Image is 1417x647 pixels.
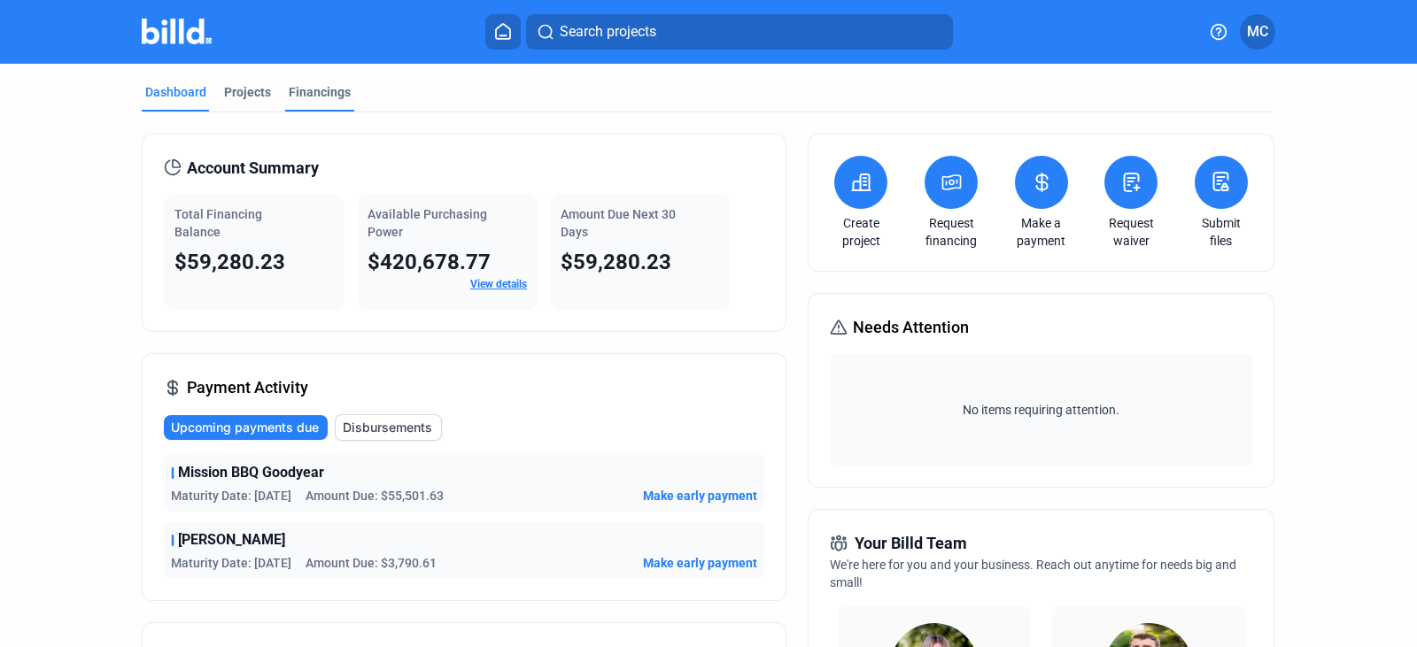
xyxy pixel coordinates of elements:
div: Financings [289,83,351,101]
span: Amount Due: $3,790.61 [306,554,437,572]
a: View details [470,278,527,290]
span: Your Billd Team [855,531,967,556]
span: Disbursements [343,419,432,436]
span: $59,280.23 [174,250,285,274]
span: Upcoming payments due [171,419,319,436]
span: Amount Due: $55,501.63 [306,487,444,505]
div: Projects [224,83,271,101]
span: Maturity Date: [DATE] [171,487,291,505]
a: Create project [830,214,892,250]
span: Search projects [560,21,656,42]
span: No items requiring attention. [837,401,1244,419]
span: $420,678.77 [368,250,491,274]
span: We're here for you and your business. Reach out anytime for needs big and small! [830,558,1236,589]
button: MC [1240,14,1275,50]
span: Available Purchasing Power [368,207,487,239]
button: Upcoming payments due [164,415,328,440]
span: Mission BBQ Goodyear [178,462,324,483]
a: Request waiver [1100,214,1162,250]
button: Make early payment [643,487,757,505]
span: Amount Due Next 30 Days [561,207,676,239]
span: [PERSON_NAME] [178,529,285,551]
button: Search projects [526,14,953,50]
a: Submit files [1190,214,1252,250]
span: Total Financing Balance [174,207,262,239]
span: Maturity Date: [DATE] [171,554,291,572]
a: Request financing [920,214,982,250]
button: Make early payment [643,554,757,572]
span: MC [1247,21,1268,42]
img: Billd Company Logo [142,19,212,44]
button: Disbursements [335,414,442,441]
div: Dashboard [145,83,206,101]
span: Needs Attention [853,315,969,340]
span: Account Summary [187,156,319,181]
a: Make a payment [1010,214,1072,250]
span: Payment Activity [187,375,308,400]
span: $59,280.23 [561,250,671,274]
